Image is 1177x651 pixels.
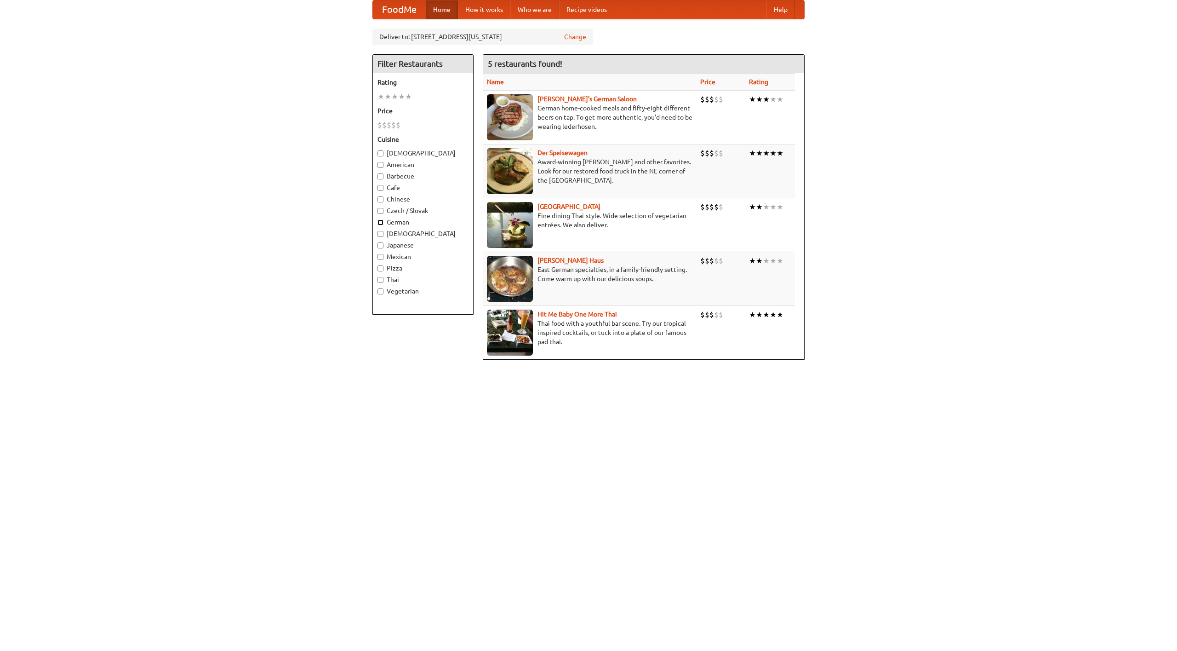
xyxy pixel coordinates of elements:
input: Japanese [377,242,383,248]
li: $ [705,256,709,266]
li: ★ [405,92,412,102]
a: [GEOGRAPHIC_DATA] [537,203,600,210]
input: [DEMOGRAPHIC_DATA] [377,231,383,237]
li: $ [705,94,709,104]
a: Rating [749,78,768,86]
li: ★ [756,202,763,212]
input: Barbecue [377,173,383,179]
li: $ [700,310,705,320]
li: $ [705,202,709,212]
img: babythai.jpg [487,310,533,356]
li: ★ [398,92,405,102]
input: Pizza [377,265,383,271]
input: Thai [377,277,383,283]
a: Hit Me Baby One More Thai [537,311,617,318]
li: $ [719,148,723,158]
a: Der Speisewagen [537,149,588,156]
a: Who we are [510,0,559,19]
li: ★ [749,148,756,158]
li: $ [714,94,719,104]
h5: Price [377,106,469,115]
a: Name [487,78,504,86]
label: [DEMOGRAPHIC_DATA] [377,149,469,158]
img: kohlhaus.jpg [487,256,533,302]
li: ★ [749,94,756,104]
li: ★ [777,94,783,104]
h5: Cuisine [377,135,469,144]
li: $ [719,256,723,266]
li: $ [396,120,400,130]
input: Vegetarian [377,288,383,294]
input: Mexican [377,254,383,260]
input: Czech / Slovak [377,208,383,214]
li: ★ [777,202,783,212]
li: ★ [756,94,763,104]
input: Cafe [377,185,383,191]
a: [PERSON_NAME] Haus [537,257,604,264]
li: ★ [756,256,763,266]
li: $ [700,202,705,212]
input: [DEMOGRAPHIC_DATA] [377,150,383,156]
p: East German specialties, in a family-friendly setting. Come warm up with our delicious soups. [487,265,693,283]
li: ★ [749,256,756,266]
li: ★ [777,256,783,266]
li: ★ [377,92,384,102]
li: $ [705,310,709,320]
li: $ [714,310,719,320]
h5: Rating [377,78,469,87]
label: American [377,160,469,169]
li: ★ [391,92,398,102]
li: ★ [756,310,763,320]
li: $ [709,256,714,266]
a: Recipe videos [559,0,614,19]
li: $ [382,120,387,130]
input: Chinese [377,196,383,202]
li: $ [700,256,705,266]
li: ★ [770,310,777,320]
li: $ [714,256,719,266]
input: American [377,162,383,168]
label: German [377,218,469,227]
li: $ [709,202,714,212]
li: $ [719,202,723,212]
p: Award-winning [PERSON_NAME] and other favorites. Look for our restored food truck in the NE corne... [487,157,693,185]
li: ★ [749,202,756,212]
li: ★ [756,148,763,158]
label: Japanese [377,241,469,250]
a: How it works [458,0,510,19]
li: ★ [770,256,777,266]
p: Thai food with a youthful bar scene. Try our tropical inspired cocktails, or tuck into a plate of... [487,319,693,346]
label: Chinese [377,195,469,204]
a: Change [564,32,586,41]
img: satay.jpg [487,202,533,248]
li: ★ [763,202,770,212]
li: $ [391,120,396,130]
label: [DEMOGRAPHIC_DATA] [377,229,469,238]
ng-pluralize: 5 restaurants found! [488,59,562,68]
label: Pizza [377,264,469,273]
li: ★ [770,202,777,212]
label: Cafe [377,183,469,192]
li: $ [700,148,705,158]
h4: Filter Restaurants [373,55,473,73]
li: $ [714,148,719,158]
li: ★ [777,310,783,320]
a: Price [700,78,715,86]
li: ★ [777,148,783,158]
li: ★ [770,148,777,158]
li: $ [709,310,714,320]
input: German [377,219,383,225]
label: Barbecue [377,172,469,181]
li: ★ [763,310,770,320]
li: $ [719,310,723,320]
li: $ [700,94,705,104]
a: Help [766,0,795,19]
p: Fine dining Thai-style. Wide selection of vegetarian entrées. We also deliver. [487,211,693,230]
li: $ [719,94,723,104]
a: [PERSON_NAME]'s German Saloon [537,95,637,103]
label: Mexican [377,252,469,261]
